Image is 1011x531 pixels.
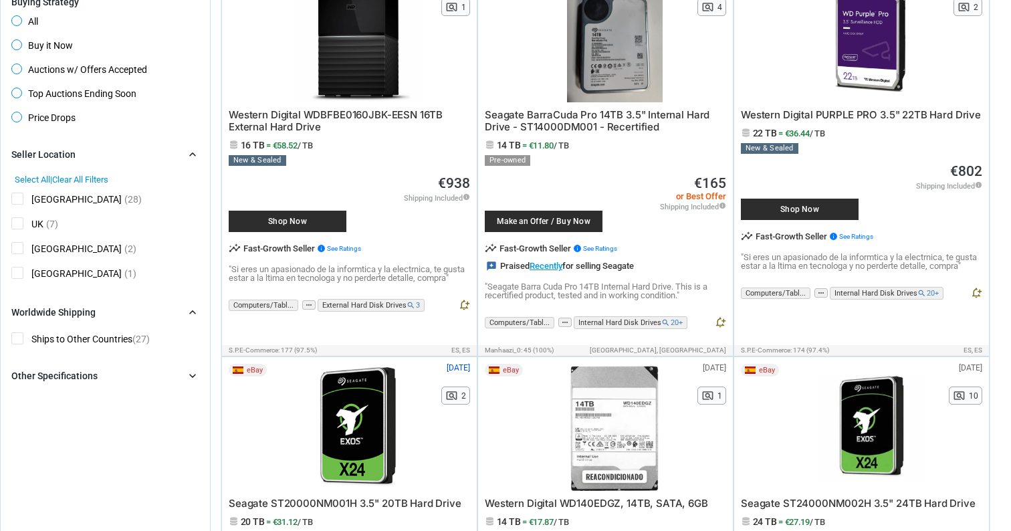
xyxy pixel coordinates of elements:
span: (28) [124,194,142,205]
span: (1) [124,268,136,279]
span: See Ratings [583,245,617,252]
a: Western Digital PURPLE PRO 3.5" 22TB Hard Drive [741,110,981,120]
span: Internal Hard Disk Drives [830,287,943,300]
span: UK [11,217,43,234]
p: "Seagate Barra Cuda Pro 14TB Internal Hard Drive. This is a recertified product, tested and in wo... [485,282,726,300]
span: eBay [247,366,263,374]
button: more_horiz [558,318,572,328]
span: = €36.44 [778,128,825,138]
span: / TB [810,128,825,138]
span: pageview [445,389,458,402]
span: [GEOGRAPHIC_DATA] [11,242,122,259]
img: Spain Flag [233,366,243,374]
span: Computers/Tabl... [229,300,298,311]
i: search [917,289,926,298]
a: €938 [438,177,470,191]
span: pageview [958,1,970,13]
span: 14 TB [497,140,521,150]
a: Seagate BarraCuda Pro 14TB 3.5" Internal Hard Drive - ST14000DM001 - Recertified [485,110,709,132]
i: notification_add [970,287,982,299]
span: Select All [15,175,50,185]
i: notification_add [458,299,470,311]
span: / TB [810,517,825,527]
span: (2) [124,243,136,254]
i: info [463,193,470,201]
span: = €17.87 [522,517,569,527]
span: eBay [503,366,519,374]
button: more_horiz [302,300,316,310]
span: = €11.80 [522,140,569,150]
div: Seller Location [11,148,76,161]
span: Clear All Filters [52,175,108,185]
span: Top Auctions Ending Soon [11,88,136,104]
span: = €31.12 [266,517,313,527]
span: or Best Offer [660,192,726,201]
span: Seagate ST24000NM002H 3.5" 24TB Hard Drive [741,497,976,510]
i: info [719,202,726,209]
span: See Ratings [327,245,361,252]
span: [GEOGRAPHIC_DATA] [11,267,122,284]
span: manhaazi_0: [485,346,522,354]
span: eBay [759,366,775,374]
p: "Si eres un apasionado de la informtica y la electrnica, te gusta estar a la ltima en tecnologa y... [741,253,982,270]
span: / TB [554,517,569,527]
span: [DATE] [447,364,470,372]
span: Western Digital PURPLE PRO 3.5" 22TB Hard Drive [741,108,981,121]
a: Recently [530,261,562,271]
i: search [661,318,670,327]
span: Western Digital WDBFBE0160JBK-EESN 16TB External Hard Drive [229,108,443,133]
span: pageview [953,389,966,402]
span: 20 TB [241,516,265,527]
i: chevron_right [186,369,199,383]
span: 22 TB [753,128,777,138]
span: Shipping Included [660,202,726,211]
a: Western Digital WD140EDGZ, 14TB, SATA, 6GB [485,499,708,509]
div: | [15,175,196,185]
i: info [829,232,838,241]
span: 45 (100%) [524,346,554,354]
span: 2 [461,392,466,400]
span: ES, ES [451,347,470,354]
a: Make an Offer / Buy Now [485,197,625,239]
img: Spain Flag [745,366,756,374]
span: Make an Offer / Buy Now [491,217,596,225]
span: Ships to Other Countries [11,332,150,349]
span: 20+ [927,289,939,298]
span: Fast-Growth Seller [243,244,361,253]
span: 174 (97.4%) [793,346,829,354]
div: New & Sealed [229,155,286,166]
a: Western Digital WDBFBE0160JBK-EESN 16TB External Hard Drive [229,110,443,132]
span: (27) [132,334,150,344]
a: Seagate ST24000NM002H 3.5" 24TB Hard Drive [741,499,976,509]
span: Computers/Tabl... [485,317,554,328]
span: 24 TB [753,516,777,527]
i: chevron_right [186,306,199,319]
a: €802 [950,165,982,179]
button: notification_add [970,287,982,302]
span: 2 [974,3,978,11]
i: insights [229,242,241,254]
span: Computers/Tabl... [741,288,810,299]
span: 4 [717,3,722,11]
span: Shipping Included [916,181,982,190]
div: Praised for selling Seagate [485,261,634,272]
span: = €58.52 [266,140,313,150]
div: Pre-owned [485,155,530,166]
span: Fast-Growth Seller [499,244,617,253]
span: 10 [969,392,978,400]
span: s.p.e-commerce: [741,346,792,354]
span: Western Digital WD140EDGZ, 14TB, SATA, 6GB [485,497,708,510]
i: info [573,244,582,253]
button: more_horiz [814,288,828,298]
i: reviews [486,261,497,272]
img: Spain Flag [489,366,499,374]
span: [GEOGRAPHIC_DATA], [GEOGRAPHIC_DATA] [590,347,726,354]
i: notification_add [714,316,726,328]
span: / TB [298,140,313,150]
span: 177 (97.5%) [281,346,317,354]
span: See Ratings [839,233,873,240]
span: s.p.e-commerce: [229,346,279,354]
span: 16 TB [241,140,265,150]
